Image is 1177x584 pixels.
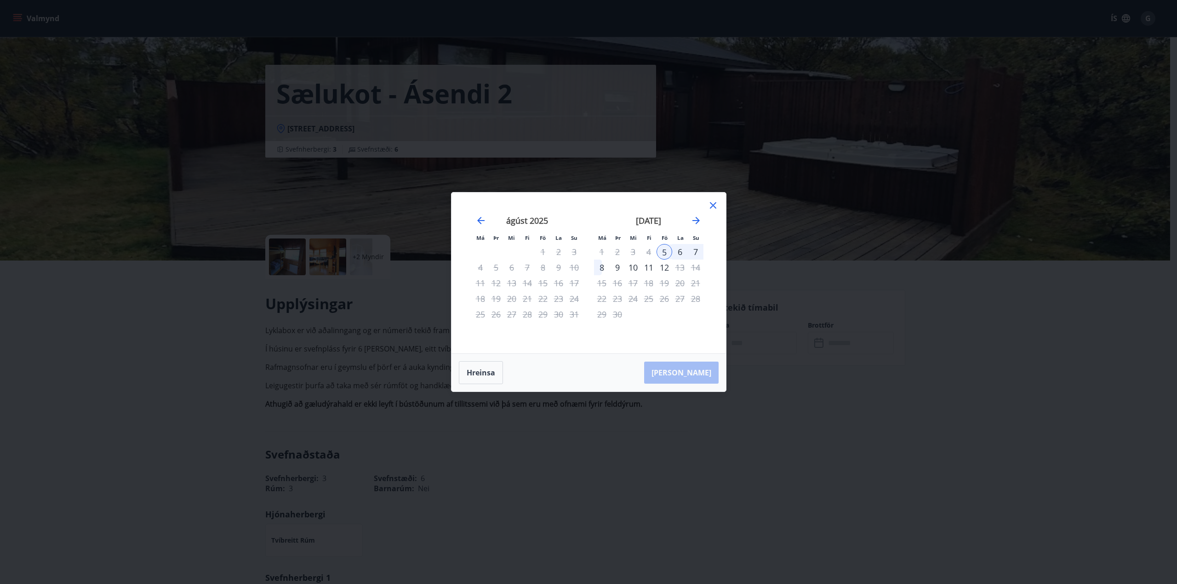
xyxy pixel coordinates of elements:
[688,244,703,260] div: 7
[571,234,577,241] small: Su
[520,260,535,275] td: Not available. fimmtudagur, 7. ágúst 2025
[520,291,535,306] td: Not available. fimmtudagur, 21. ágúst 2025
[463,204,715,342] div: Calendar
[493,234,499,241] small: Þr
[566,291,582,306] td: Not available. sunnudagur, 24. ágúst 2025
[688,291,703,306] td: Not available. sunnudagur, 28. september 2025
[504,260,520,275] td: Not available. miðvikudagur, 6. ágúst 2025
[551,244,566,260] td: Not available. laugardagur, 2. ágúst 2025
[641,260,657,275] td: Choose fimmtudagur, 11. september 2025 as your check-out date. It’s available.
[688,244,703,260] td: Choose sunnudagur, 7. september 2025 as your check-out date. It’s available.
[657,291,672,306] td: Not available. föstudagur, 26. september 2025
[540,234,546,241] small: Fö
[615,234,621,241] small: Þr
[551,306,566,322] td: Not available. laugardagur, 30. ágúst 2025
[610,275,625,291] td: Not available. þriðjudagur, 16. september 2025
[688,260,703,275] td: Not available. sunnudagur, 14. september 2025
[535,275,551,291] td: Not available. föstudagur, 15. ágúst 2025
[594,244,610,260] td: Not available. mánudagur, 1. september 2025
[555,234,562,241] small: La
[459,361,503,384] button: Hreinsa
[594,260,610,275] div: 8
[504,291,520,306] td: Not available. miðvikudagur, 20. ágúst 2025
[594,306,610,322] td: Not available. mánudagur, 29. september 2025
[688,275,703,291] td: Not available. sunnudagur, 21. september 2025
[535,291,551,306] td: Not available. föstudagur, 22. ágúst 2025
[657,244,672,260] td: Selected as start date. föstudagur, 5. september 2025
[473,291,488,306] td: Not available. mánudagur, 18. ágúst 2025
[610,244,625,260] td: Not available. þriðjudagur, 2. september 2025
[520,275,535,291] td: Not available. fimmtudagur, 14. ágúst 2025
[488,306,504,322] td: Not available. þriðjudagur, 26. ágúst 2025
[504,275,520,291] td: Not available. miðvikudagur, 13. ágúst 2025
[535,260,551,275] td: Not available. föstudagur, 8. ágúst 2025
[535,291,551,306] div: Aðeins útritun í boði
[672,244,688,260] div: 6
[641,244,657,260] td: Not available. fimmtudagur, 4. september 2025
[641,291,657,306] td: Not available. fimmtudagur, 25. september 2025
[672,291,688,306] td: Not available. laugardagur, 27. september 2025
[566,244,582,260] td: Not available. sunnudagur, 3. ágúst 2025
[625,244,641,260] td: Not available. miðvikudagur, 3. september 2025
[610,306,625,322] td: Not available. þriðjudagur, 30. september 2025
[691,215,702,226] div: Move forward to switch to the next month.
[488,291,504,306] td: Not available. þriðjudagur, 19. ágúst 2025
[535,306,551,322] td: Not available. föstudagur, 29. ágúst 2025
[488,260,504,275] td: Not available. þriðjudagur, 5. ágúst 2025
[672,260,688,275] td: Not available. laugardagur, 13. september 2025
[594,291,610,306] td: Not available. mánudagur, 22. september 2025
[598,234,606,241] small: Má
[473,275,488,291] td: Not available. mánudagur, 11. ágúst 2025
[535,244,551,260] td: Not available. föstudagur, 1. ágúst 2025
[520,306,535,322] td: Not available. fimmtudagur, 28. ágúst 2025
[625,275,641,291] td: Not available. miðvikudagur, 17. september 2025
[594,275,610,291] td: Not available. mánudagur, 15. september 2025
[525,234,530,241] small: Fi
[473,260,488,275] td: Not available. mánudagur, 4. ágúst 2025
[641,260,657,275] div: 11
[625,260,641,275] td: Choose miðvikudagur, 10. september 2025 as your check-out date. It’s available.
[636,215,661,226] strong: [DATE]
[657,260,672,275] td: Choose föstudagur, 12. september 2025 as your check-out date. It’s available.
[630,234,637,241] small: Mi
[535,306,551,322] div: Aðeins útritun í boði
[657,244,672,260] div: 5
[625,291,641,306] td: Not available. miðvikudagur, 24. september 2025
[475,215,486,226] div: Move backward to switch to the previous month.
[594,260,610,275] td: Choose mánudagur, 8. september 2025 as your check-out date. It’s available.
[476,234,485,241] small: Má
[662,234,668,241] small: Fö
[551,275,566,291] td: Not available. laugardagur, 16. ágúst 2025
[551,291,566,306] td: Not available. laugardagur, 23. ágúst 2025
[508,234,515,241] small: Mi
[657,275,672,291] td: Not available. föstudagur, 19. september 2025
[672,275,688,291] td: Not available. laugardagur, 20. september 2025
[677,234,684,241] small: La
[488,275,504,291] td: Not available. þriðjudagur, 12. ágúst 2025
[657,260,672,275] div: Aðeins útritun í boði
[566,306,582,322] td: Not available. sunnudagur, 31. ágúst 2025
[610,260,625,275] td: Choose þriðjudagur, 9. september 2025 as your check-out date. It’s available.
[610,291,625,306] td: Not available. þriðjudagur, 23. september 2025
[504,306,520,322] td: Not available. miðvikudagur, 27. ágúst 2025
[641,275,657,291] td: Not available. fimmtudagur, 18. september 2025
[566,260,582,275] td: Not available. sunnudagur, 10. ágúst 2025
[672,244,688,260] td: Choose laugardagur, 6. september 2025 as your check-out date. It’s available.
[473,306,488,322] td: Not available. mánudagur, 25. ágúst 2025
[693,234,699,241] small: Su
[506,215,548,226] strong: ágúst 2025
[610,260,625,275] div: 9
[625,260,641,275] div: 10
[566,275,582,291] td: Not available. sunnudagur, 17. ágúst 2025
[647,234,651,241] small: Fi
[551,260,566,275] td: Not available. laugardagur, 9. ágúst 2025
